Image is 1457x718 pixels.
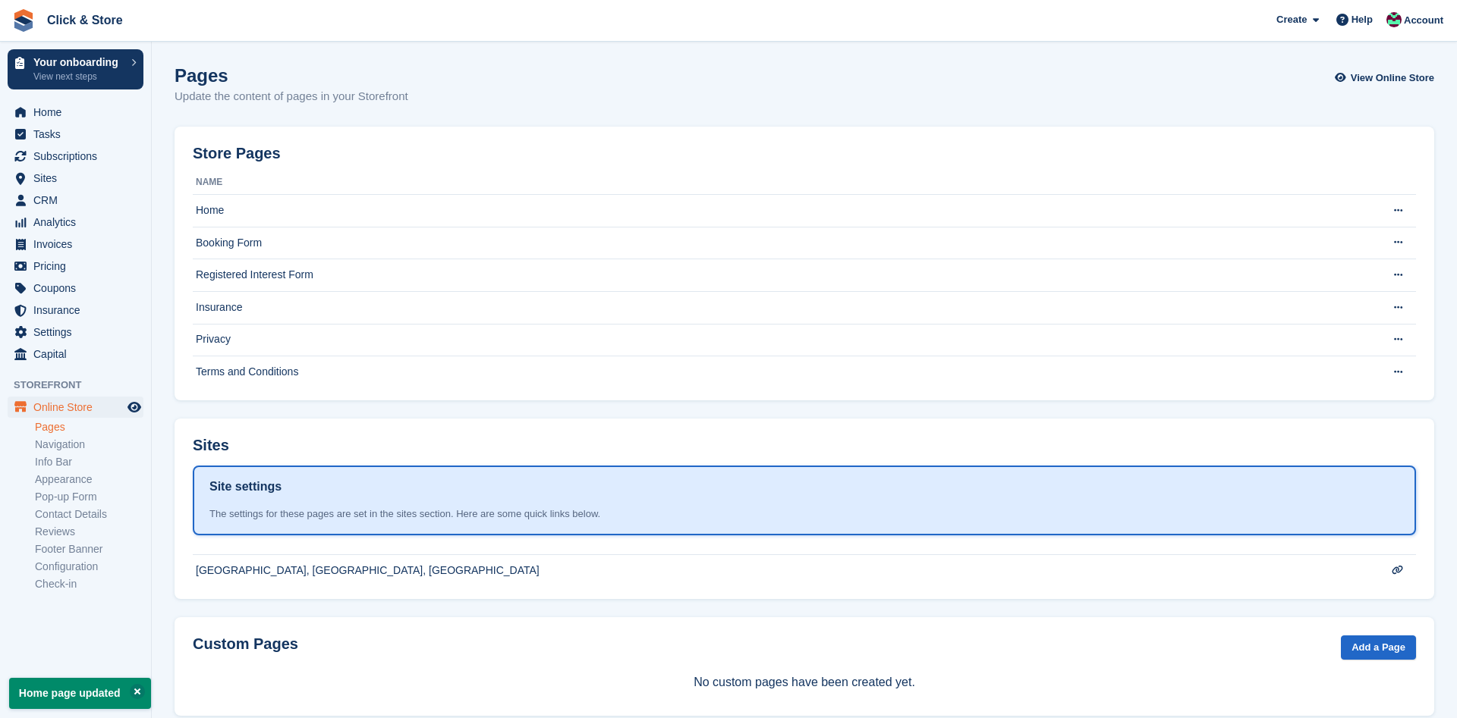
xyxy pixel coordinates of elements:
[35,507,143,522] a: Contact Details
[175,65,408,86] h1: Pages
[35,472,143,487] a: Appearance
[35,455,143,469] a: Info Bar
[175,88,408,105] p: Update the content of pages in your Storefront
[8,234,143,255] a: menu
[8,277,143,299] a: menu
[193,554,1355,586] td: [GEOGRAPHIC_DATA], [GEOGRAPHIC_DATA], [GEOGRAPHIC_DATA]
[193,145,281,162] h2: Store Pages
[33,277,124,299] span: Coupons
[33,256,124,277] span: Pricing
[8,168,143,189] a: menu
[9,678,151,709] p: Home page updated
[33,321,124,343] span: Settings
[8,190,143,211] a: menu
[193,227,1355,259] td: Booking Form
[35,577,143,591] a: Check-in
[33,397,124,418] span: Online Store
[8,256,143,277] a: menu
[193,195,1355,227] td: Home
[33,234,124,255] span: Invoices
[12,9,35,32] img: stora-icon-8386f47178a22dfd0bd8f6a31ec36ba5ce8667c1dd55bd0f319d3a0aa187defe.svg
[8,397,143,418] a: menu
[1339,65,1434,90] a: View Online Store
[8,212,143,233] a: menu
[193,291,1355,324] td: Insurance
[1404,13,1443,28] span: Account
[193,356,1355,388] td: Terms and Conditions
[193,635,298,653] h2: Custom Pages
[33,146,124,167] span: Subscriptions
[193,259,1355,292] td: Registered Interest Form
[35,437,143,452] a: Navigation
[33,212,124,233] span: Analytics
[1276,12,1307,27] span: Create
[33,190,124,211] span: CRM
[8,321,143,343] a: menu
[8,343,143,365] a: menu
[35,542,143,557] a: Footer Banner
[35,525,143,539] a: Reviews
[125,398,143,416] a: Preview store
[209,478,282,496] h1: Site settings
[1351,71,1434,86] span: View Online Store
[35,490,143,504] a: Pop-up Form
[8,102,143,123] a: menu
[35,420,143,434] a: Pages
[33,102,124,123] span: Home
[209,506,1399,522] div: The settings for these pages are set in the sites section. Here are some quick links below.
[41,8,129,33] a: Click & Store
[8,146,143,167] a: menu
[1386,12,1402,27] img: Kye Daniel
[8,299,143,321] a: menu
[33,168,124,189] span: Sites
[33,70,124,83] p: View next steps
[33,124,124,145] span: Tasks
[8,49,143,89] a: Your onboarding View next steps
[193,171,1355,195] th: Name
[1341,635,1416,660] a: Add a Page
[33,343,124,365] span: Capital
[8,124,143,145] a: menu
[33,57,124,67] p: Your onboarding
[193,324,1355,356] td: Privacy
[1352,12,1373,27] span: Help
[35,560,143,574] a: Configuration
[193,437,229,454] h2: Sites
[193,673,1416,691] p: No custom pages have been created yet.
[33,299,124,321] span: Insurance
[14,378,151,393] span: Storefront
